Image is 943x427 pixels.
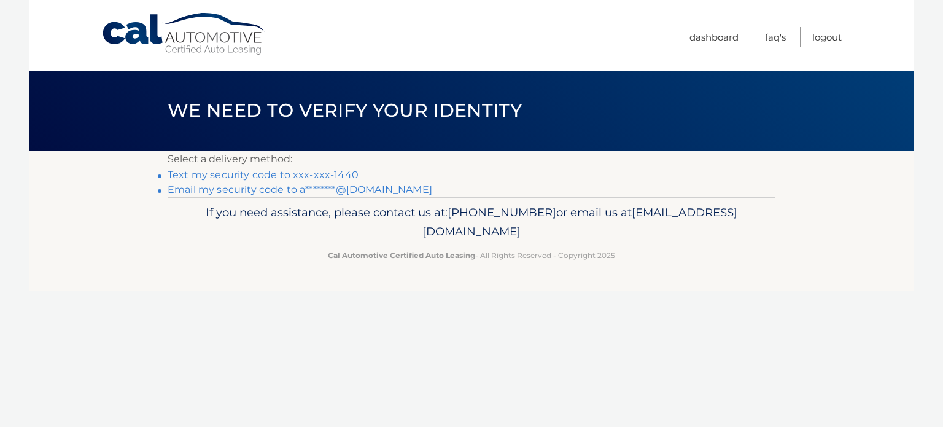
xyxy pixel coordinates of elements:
a: Logout [812,27,842,47]
p: If you need assistance, please contact us at: or email us at [176,203,767,242]
a: Cal Automotive [101,12,267,56]
a: FAQ's [765,27,786,47]
p: - All Rights Reserved - Copyright 2025 [176,249,767,262]
strong: Cal Automotive Certified Auto Leasing [328,251,475,260]
span: We need to verify your identity [168,99,522,122]
a: Text my security code to xxx-xxx-1440 [168,169,359,181]
a: Email my security code to a********@[DOMAIN_NAME] [168,184,432,195]
p: Select a delivery method: [168,151,775,168]
span: [PHONE_NUMBER] [448,205,556,219]
a: Dashboard [689,27,739,47]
